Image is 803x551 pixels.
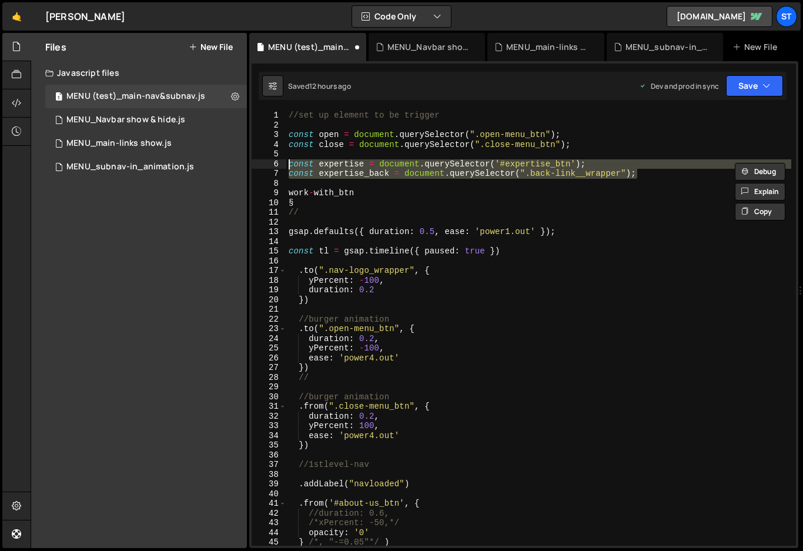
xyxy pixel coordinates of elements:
[252,528,286,538] div: 44
[252,363,286,373] div: 27
[45,155,247,179] div: MENU_subnav-in_animation.js
[288,81,351,91] div: Saved
[2,2,31,31] a: 🤙
[309,81,351,91] div: 12 hours ago
[252,412,286,422] div: 32
[252,237,286,247] div: 14
[252,295,286,305] div: 20
[252,121,286,131] div: 2
[667,6,772,27] a: [DOMAIN_NAME]
[252,450,286,460] div: 36
[735,183,785,201] button: Explain
[252,489,286,499] div: 40
[55,93,62,102] span: 1
[252,111,286,121] div: 1
[189,42,233,52] button: New File
[252,266,286,276] div: 17
[625,41,709,53] div: MENU_subnav-in_animation.js
[252,218,286,228] div: 12
[252,140,286,150] div: 4
[252,276,286,286] div: 18
[252,353,286,363] div: 26
[252,373,286,383] div: 28
[252,227,286,237] div: 13
[252,382,286,392] div: 29
[252,169,286,179] div: 7
[252,537,286,547] div: 45
[776,6,797,27] a: St
[31,61,247,85] div: Javascript files
[45,85,247,108] div: 16445/45050.js
[726,75,783,96] button: Save
[506,41,590,53] div: MENU_main-links show.js
[66,115,185,125] div: MENU_Navbar show & hide.js
[45,41,66,54] h2: Files
[252,334,286,344] div: 24
[66,162,194,172] div: MENU_subnav-in_animation.js
[252,246,286,256] div: 15
[66,91,205,102] div: MENU (test)_main-nav&subnav.js
[252,509,286,519] div: 42
[45,108,247,132] div: 16445/44544.js
[252,130,286,140] div: 3
[639,81,719,91] div: Dev and prod in sync
[735,163,785,181] button: Debug
[252,285,286,295] div: 19
[252,421,286,431] div: 33
[252,499,286,509] div: 41
[252,392,286,402] div: 30
[45,132,247,155] div: MENU_main-links show.js
[66,138,172,149] div: MENU_main-links show.js
[252,315,286,325] div: 22
[252,159,286,169] div: 6
[252,460,286,470] div: 37
[252,208,286,218] div: 11
[252,256,286,266] div: 16
[735,203,785,221] button: Copy
[352,6,451,27] button: Code Only
[732,41,782,53] div: New File
[252,149,286,159] div: 5
[252,479,286,489] div: 39
[252,440,286,450] div: 35
[252,179,286,189] div: 8
[252,305,286,315] div: 21
[252,470,286,480] div: 38
[252,343,286,353] div: 25
[268,41,352,53] div: MENU (test)_main-nav&subnav.js
[252,518,286,528] div: 43
[252,431,286,441] div: 34
[252,188,286,198] div: 9
[252,402,286,412] div: 31
[45,9,125,24] div: [PERSON_NAME]
[252,198,286,208] div: 10
[387,41,471,53] div: MENU_Navbar show & hide.js
[252,324,286,334] div: 23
